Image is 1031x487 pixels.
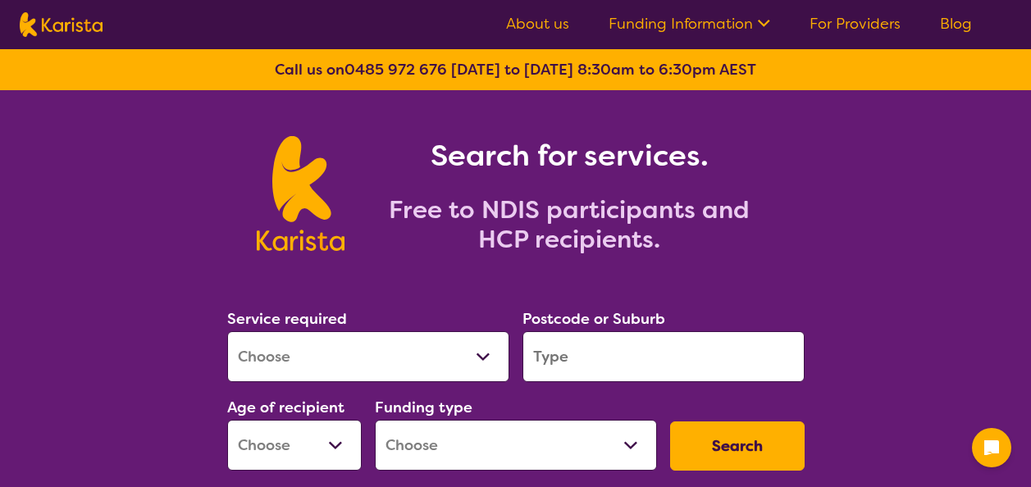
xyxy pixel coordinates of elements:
label: Age of recipient [227,398,344,417]
b: Call us on [DATE] to [DATE] 8:30am to 6:30pm AEST [275,60,756,80]
a: Funding Information [609,14,770,34]
input: Type [522,331,805,382]
label: Funding type [375,398,472,417]
a: About us [506,14,569,34]
h1: Search for services. [364,136,774,175]
h2: Free to NDIS participants and HCP recipients. [364,195,774,254]
label: Postcode or Suburb [522,309,665,329]
a: For Providers [810,14,901,34]
img: Karista logo [257,136,344,251]
button: Search [670,421,805,471]
a: Blog [940,14,972,34]
img: Karista logo [20,12,103,37]
a: 0485 972 676 [344,60,447,80]
label: Service required [227,309,347,329]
